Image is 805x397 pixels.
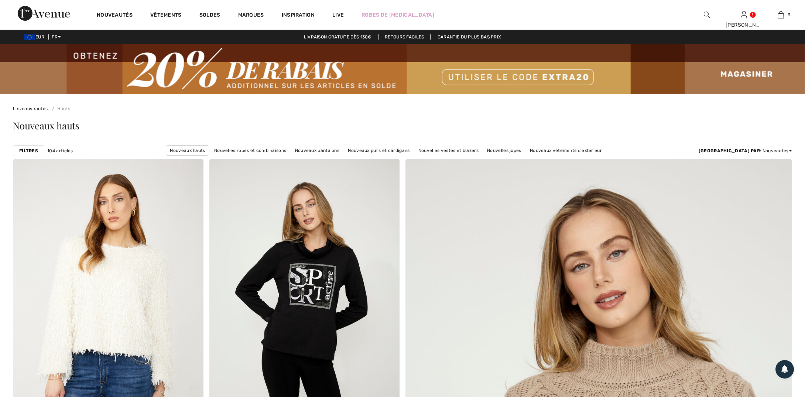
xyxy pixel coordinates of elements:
[704,10,710,19] img: recherche
[13,106,48,111] a: Les nouveautés
[788,11,790,18] span: 3
[52,34,61,40] span: FR
[344,146,413,155] a: Nouveaux pulls et cardigans
[24,34,47,40] span: EUR
[362,11,434,19] a: Robes de [MEDICAL_DATA]
[24,34,35,40] img: Euro
[210,146,290,155] a: Nouvelles robes et combinaisons
[150,12,182,20] a: Vêtements
[699,148,760,153] strong: [GEOGRAPHIC_DATA] par
[778,10,784,19] img: Mon panier
[291,146,343,155] a: Nouveaux pantalons
[741,11,747,18] a: Se connecter
[298,34,377,40] a: Livraison gratuite dès 130€
[483,146,525,155] a: Nouvelles jupes
[238,12,264,20] a: Marques
[526,146,606,155] a: Nouveaux vêtements d'extérieur
[763,10,799,19] a: 3
[13,119,80,132] span: Nouveaux hauts
[415,146,482,155] a: Nouvelles vestes et blazers
[166,145,209,156] a: Nouveaux hauts
[332,11,344,19] a: Live
[49,106,71,111] a: Hauts
[741,10,747,19] img: Mes infos
[97,12,133,20] a: Nouveautés
[19,147,38,154] strong: Filtres
[18,6,70,21] img: 1ère Avenue
[282,12,315,20] span: Inspiration
[378,34,431,40] a: Retours faciles
[199,12,220,20] a: Soldes
[726,21,762,29] div: [PERSON_NAME]
[432,34,507,40] a: Garantie du plus bas prix
[47,147,73,154] span: 104 articles
[699,147,792,154] div: : Nouveautés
